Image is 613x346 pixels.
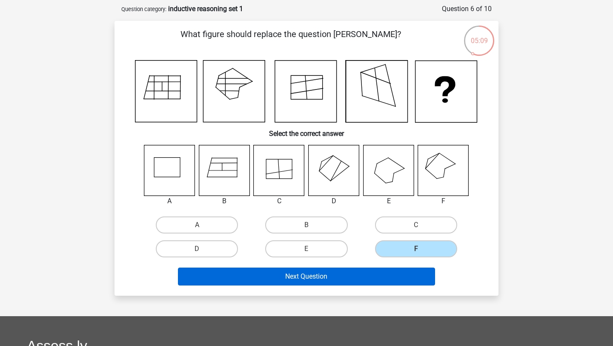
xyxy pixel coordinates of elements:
button: Next Question [178,268,435,285]
small: Question category: [121,6,166,12]
div: 05:09 [463,25,495,46]
div: Question 6 of 10 [442,4,492,14]
label: C [375,216,457,234]
label: E [265,240,347,257]
div: B [192,196,257,206]
label: D [156,240,238,257]
strong: inductive reasoning set 1 [168,5,243,13]
label: B [265,216,347,234]
p: What figure should replace the question [PERSON_NAME]? [128,28,453,53]
div: C [247,196,311,206]
div: F [411,196,476,206]
div: A [137,196,202,206]
h6: Select the correct answer [128,123,485,138]
label: F [375,240,457,257]
label: A [156,216,238,234]
div: D [302,196,366,206]
div: E [357,196,421,206]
